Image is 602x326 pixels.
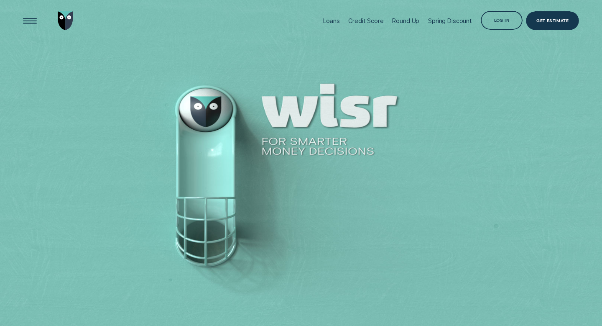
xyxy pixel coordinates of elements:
[526,11,579,30] a: Get Estimate
[481,11,523,30] button: Log in
[348,17,383,24] div: Credit Score
[392,17,419,24] div: Round Up
[323,17,339,24] div: Loans
[20,11,39,30] button: Open Menu
[58,11,74,30] img: Wisr
[428,17,472,24] div: Spring Discount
